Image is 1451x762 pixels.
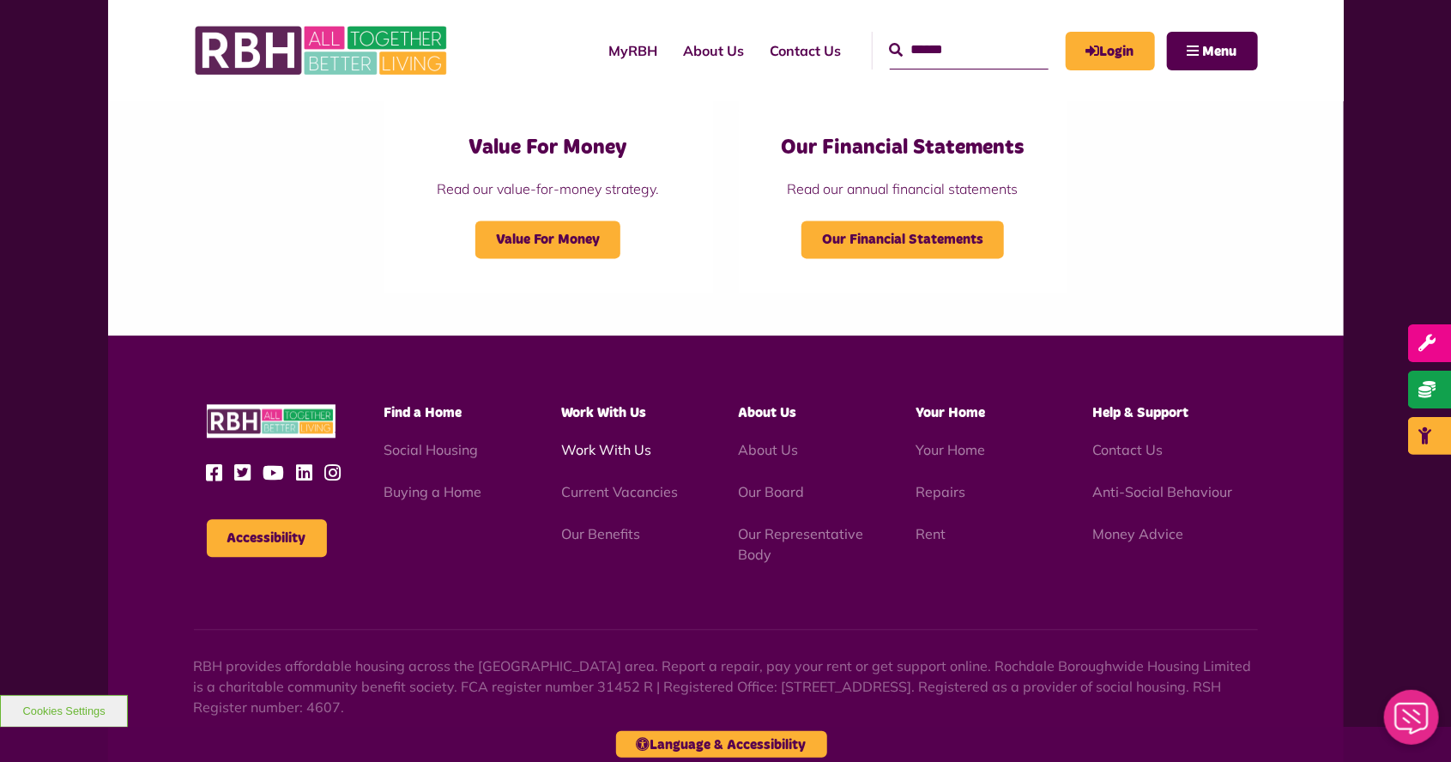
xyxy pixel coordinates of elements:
a: Buying a Home [384,483,481,500]
iframe: Netcall Web Assistant for live chat [1374,685,1451,762]
a: Contact Us [758,27,855,74]
a: Our Benefits [561,525,640,542]
span: Menu [1203,45,1237,58]
img: RBH [194,17,451,84]
input: Search [890,32,1049,69]
p: Read our annual financial statements [773,178,1033,199]
a: About Us [671,27,758,74]
a: Your Home [916,441,985,458]
a: Rent [916,525,946,542]
a: About Us [738,441,798,458]
a: Current Vacancies [561,483,678,500]
h3: Our Financial Statements [773,135,1033,161]
a: MyRBH [1066,32,1155,70]
a: Work With Us [561,441,651,458]
button: Language & Accessibility [616,731,827,758]
span: Help & Support [1093,406,1189,420]
span: Value For Money [475,221,620,258]
a: Contact Us [1093,441,1164,458]
a: Social Housing - open in a new tab [384,441,478,458]
span: Our Financial Statements [801,221,1004,258]
span: Your Home [916,406,985,420]
a: Anti-Social Behaviour [1093,483,1233,500]
a: Our Board [738,483,804,500]
a: Our Representative Body [738,525,863,563]
p: RBH provides affordable housing across the [GEOGRAPHIC_DATA] area. Report a repair, pay your rent... [194,656,1258,717]
p: Read our value-for-money strategy. [418,178,678,199]
button: Navigation [1167,32,1258,70]
span: Work With Us [561,406,646,420]
a: Money Advice [1093,525,1184,542]
img: RBH [207,404,336,438]
span: Find a Home [384,406,462,420]
button: Accessibility [207,519,327,557]
h3: Value For Money [418,135,678,161]
a: MyRBH [596,27,671,74]
a: Repairs [916,483,965,500]
span: About Us [738,406,796,420]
